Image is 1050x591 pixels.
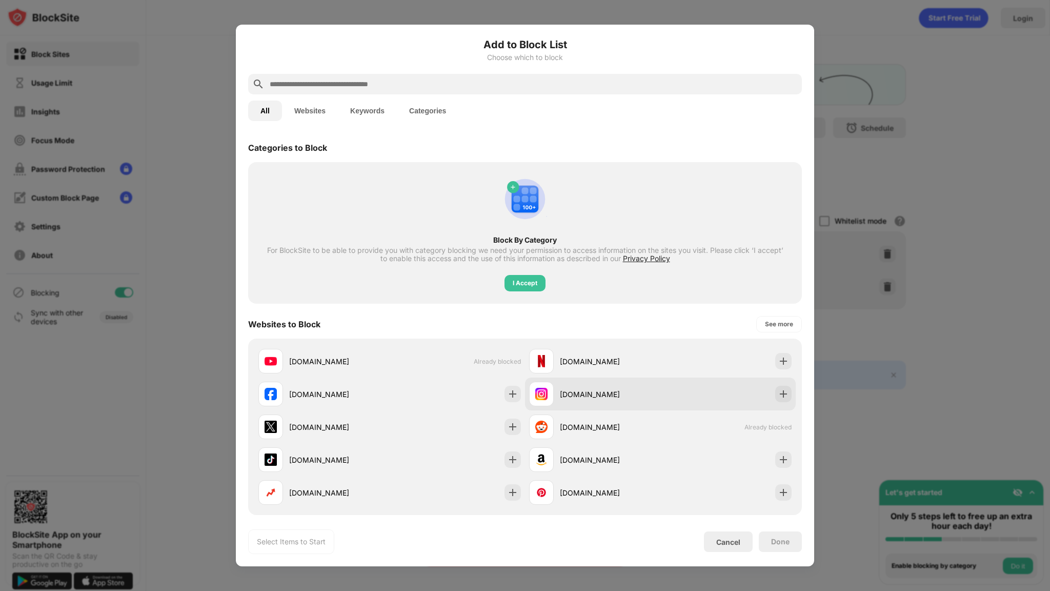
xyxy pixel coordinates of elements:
div: See more [765,319,793,329]
img: favicons [535,421,548,433]
img: favicons [535,355,548,367]
button: Websites [282,101,338,121]
div: [DOMAIN_NAME] [560,455,660,465]
div: Select Items to Start [257,537,326,547]
div: For BlockSite to be able to provide you with category blocking we need your permission to access ... [267,246,783,263]
div: [DOMAIN_NAME] [560,356,660,367]
div: [DOMAIN_NAME] [289,422,390,432]
span: Already blocked [744,423,792,431]
span: Already blocked [474,358,521,365]
img: favicons [265,388,277,400]
img: favicons [265,355,277,367]
img: favicons [265,486,277,499]
span: Privacy Policy [623,254,670,263]
img: favicons [535,388,548,400]
button: Keywords [338,101,397,121]
div: Categories to Block [248,143,327,153]
button: Categories [397,101,458,121]
div: [DOMAIN_NAME] [289,356,390,367]
h6: Add to Block List [248,37,802,52]
img: category-add.svg [500,174,550,224]
button: All [248,101,282,121]
img: favicons [535,454,548,466]
img: favicons [265,454,277,466]
div: [DOMAIN_NAME] [560,487,660,498]
div: [DOMAIN_NAME] [289,389,390,400]
img: search.svg [252,78,265,90]
div: [DOMAIN_NAME] [560,389,660,400]
div: Block By Category [267,236,783,244]
div: [DOMAIN_NAME] [289,455,390,465]
div: [DOMAIN_NAME] [560,422,660,432]
img: favicons [265,421,277,433]
div: [DOMAIN_NAME] [289,487,390,498]
div: Choose which to block [248,53,802,62]
div: Websites to Block [248,319,320,329]
div: I Accept [513,278,537,288]
div: Done [771,538,790,546]
img: favicons [535,486,548,499]
div: Cancel [716,538,740,546]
